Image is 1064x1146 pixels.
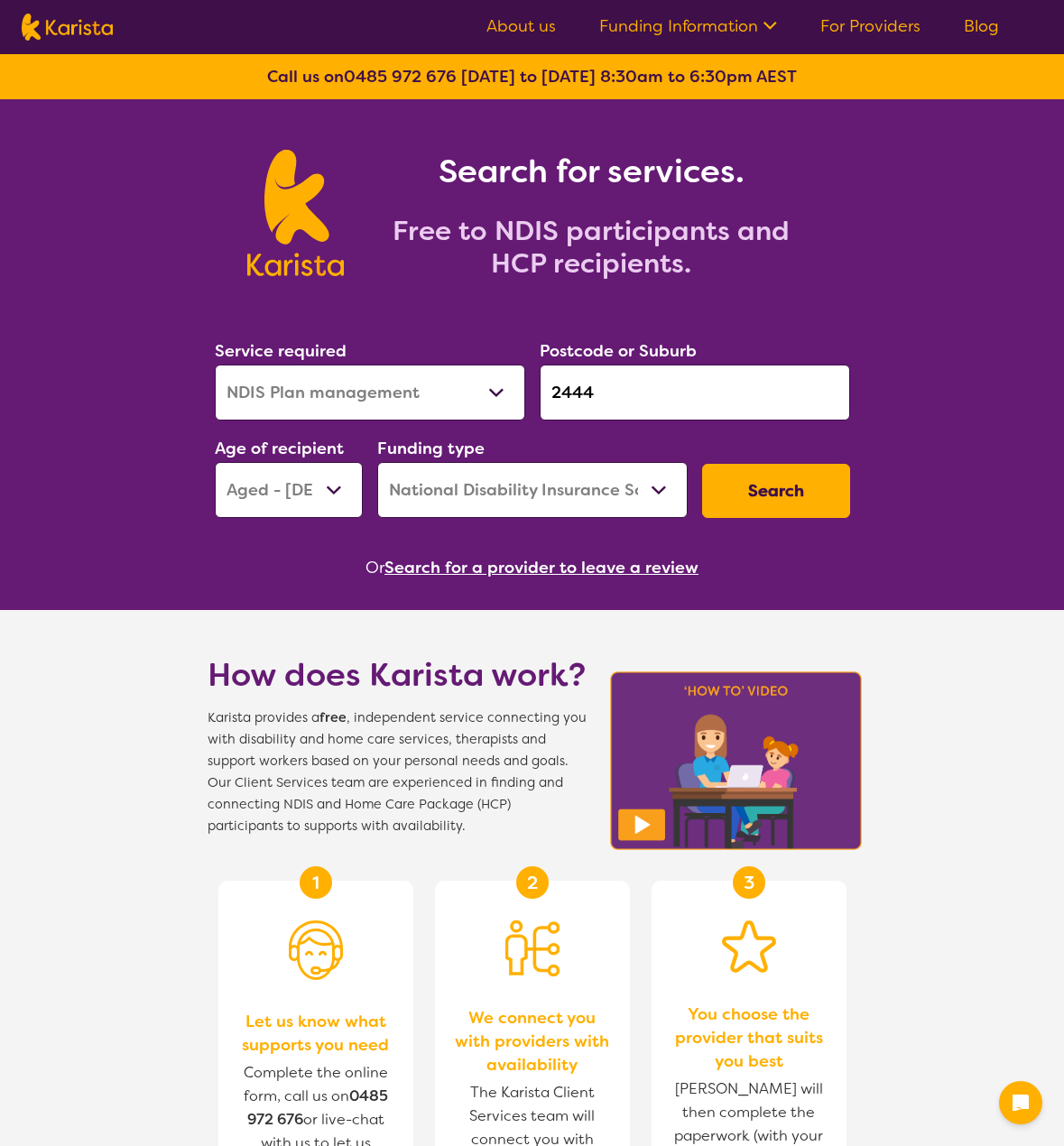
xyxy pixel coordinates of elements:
[384,554,699,581] button: Search for a provider to leave a review
[599,15,777,37] a: Funding Information
[300,866,332,899] div: 1
[820,15,921,37] a: For Providers
[377,438,485,459] label: Funding type
[605,666,868,855] img: Karista video
[486,15,556,37] a: About us
[289,920,343,980] img: Person with headset icon
[215,340,347,362] label: Service required
[365,150,817,193] h1: Search for services.
[365,215,817,280] h2: Free to NDIS participants and HCP recipients.
[516,866,549,899] div: 2
[540,365,850,421] input: Type
[236,1010,395,1057] span: Let us know what supports you need
[267,66,797,88] b: Call us on [DATE] to [DATE] 8:30am to 6:30pm AEST
[964,15,999,37] a: Blog
[319,709,347,726] b: free
[702,464,850,518] button: Search
[505,920,560,976] img: Person being matched to services icon
[722,920,776,973] img: Star icon
[670,1003,828,1073] span: You choose the provider that suits you best
[22,14,113,41] img: Karista logo
[344,66,457,88] a: 0485 972 676
[733,866,765,899] div: 3
[215,438,344,459] label: Age of recipient
[208,653,587,697] h1: How does Karista work?
[365,554,384,581] span: Or
[247,150,344,276] img: Karista logo
[540,340,697,362] label: Postcode or Suburb
[208,707,587,837] span: Karista provides a , independent service connecting you with disability and home care services, t...
[453,1006,612,1077] span: We connect you with providers with availability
